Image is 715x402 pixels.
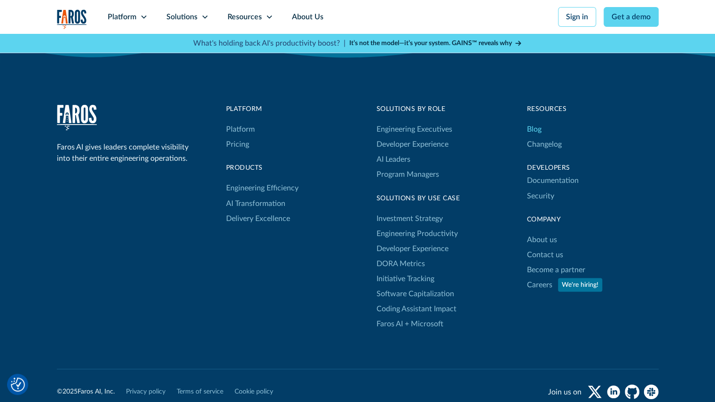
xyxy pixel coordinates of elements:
[527,262,585,277] a: Become a partner
[226,196,285,211] a: AI Transformation
[57,9,87,29] a: home
[527,137,562,152] a: Changelog
[226,122,255,137] a: Platform
[527,104,659,114] div: Resources
[377,137,448,152] a: Developer Experience
[226,163,299,173] div: products
[527,173,579,188] a: Documentation
[226,181,299,196] a: Engineering Efficiency
[548,386,581,397] div: Join us on
[57,386,115,396] div: © Faros AI, Inc.
[377,193,460,203] div: Solutions By Use Case
[625,384,640,399] a: github
[57,9,87,29] img: Logo of the analytics and reporting company Faros.
[527,188,554,203] a: Security
[11,378,25,392] img: Revisit consent button
[377,316,443,331] a: Faros AI + Microsoft
[527,163,659,173] div: Developers
[527,277,552,292] a: Careers
[644,384,659,399] a: slack community
[377,286,454,301] a: Software Capitalization
[604,7,659,27] a: Get a demo
[562,280,598,290] div: We're hiring!
[527,122,542,137] a: Blog
[527,214,659,224] div: Company
[527,232,557,247] a: About us
[193,38,346,49] p: What's holding back AI's productivity boost? |
[57,142,193,164] div: Faros AI gives leaders complete visibility into their entire engineering operations.
[228,11,262,23] div: Resources
[377,152,410,167] a: AI Leaders
[126,386,165,396] a: Privacy policy
[63,388,78,394] span: 2025
[377,256,425,271] a: DORA Metrics
[377,211,443,226] a: Investment Strategy
[377,122,452,137] a: Engineering Executives
[606,384,621,399] a: linkedin
[527,247,563,262] a: Contact us
[377,271,434,286] a: Initiative Tracking
[377,226,458,241] a: Engineering Productivity
[377,241,448,256] a: Developer Experience
[57,104,97,130] a: home
[235,386,273,396] a: Cookie policy
[226,211,290,226] a: Delivery Excellence
[11,378,25,392] button: Cookie Settings
[377,167,452,182] a: Program Managers
[108,11,136,23] div: Platform
[377,104,452,114] div: Solutions by Role
[377,301,456,316] a: Coding Assistant Impact
[349,40,512,47] strong: It’s not the model—it’s your system. GAINS™ reveals why
[587,384,602,399] a: twitter
[166,11,197,23] div: Solutions
[349,39,522,48] a: It’s not the model—it’s your system. GAINS™ reveals why
[558,7,596,27] a: Sign in
[57,104,97,130] img: Faros Logo White
[226,104,299,114] div: Platform
[226,137,249,152] a: Pricing
[177,386,223,396] a: Terms of service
